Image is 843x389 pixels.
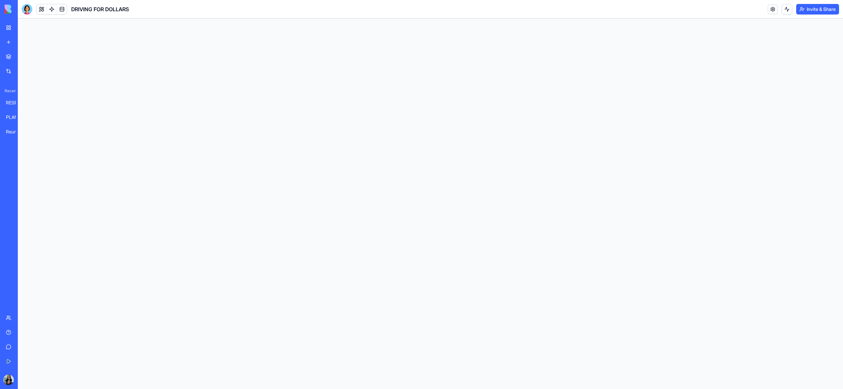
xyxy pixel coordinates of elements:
[6,128,24,135] div: Reunion de Obispado
[3,375,14,385] img: PHOTO-2025-09-15-15-09-07_ggaris.jpg
[2,88,16,94] span: Recent
[6,99,24,106] div: RESPUESTAS AUTOMATICAS
[796,4,839,14] button: Invite & Share
[6,114,24,121] div: PLANEACION DE CONTENIDO
[2,111,28,124] a: PLANEACION DE CONTENIDO
[5,5,45,14] img: logo
[71,5,129,13] span: DRIVING FOR DOLLARS
[2,125,28,138] a: Reunion de Obispado
[2,96,28,109] a: RESPUESTAS AUTOMATICAS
